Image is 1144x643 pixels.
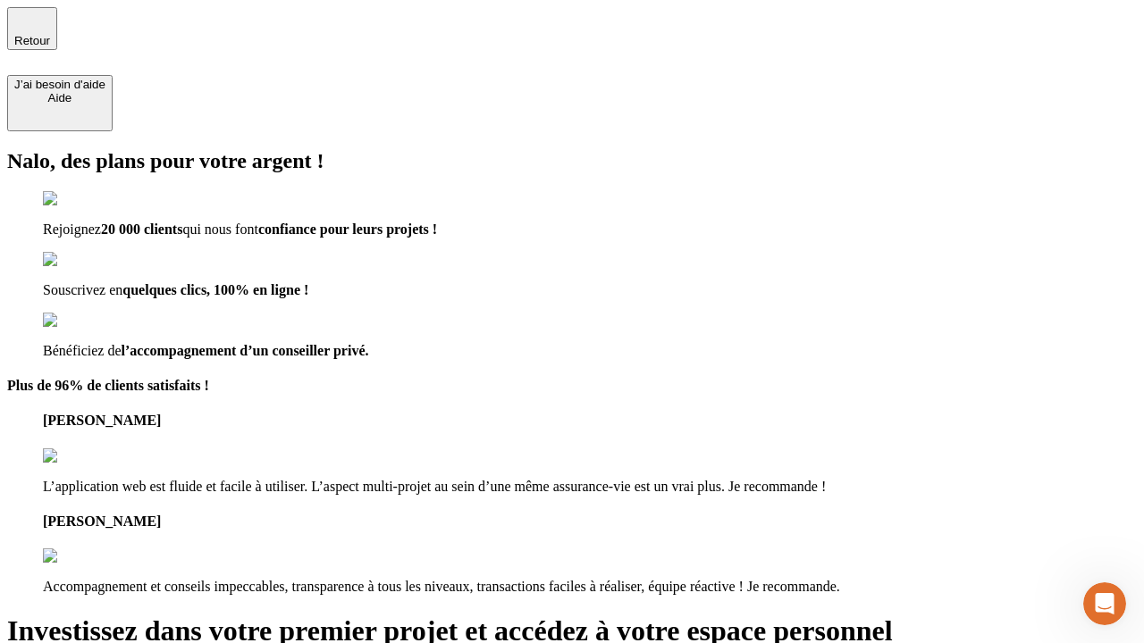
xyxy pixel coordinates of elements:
span: quelques clics, 100% en ligne ! [122,282,308,297]
p: L’application web est fluide et facile à utiliser. L’aspect multi-projet au sein d’une même assur... [43,479,1137,495]
span: Rejoignez [43,221,101,237]
img: reviews stars [43,448,131,464]
h4: [PERSON_NAME] [43,413,1137,429]
h4: Plus de 96% de clients satisfaits ! [7,378,1137,394]
div: Aide [14,91,105,104]
div: J’ai besoin d'aide [14,78,105,91]
button: Retour [7,7,57,50]
iframe: Intercom live chat [1083,582,1126,625]
span: qui nous font [182,221,257,237]
p: Accompagnement et conseils impeccables, transparence à tous les niveaux, transactions faciles à r... [43,579,1137,595]
span: 20 000 clients [101,221,183,237]
span: Souscrivez en [43,282,122,297]
img: reviews stars [43,548,131,564]
img: checkmark [43,191,120,207]
button: J’ai besoin d'aideAide [7,75,113,131]
img: checkmark [43,313,120,329]
h4: [PERSON_NAME] [43,514,1137,530]
img: checkmark [43,252,120,268]
span: Bénéficiez de [43,343,122,358]
span: l’accompagnement d’un conseiller privé. [122,343,369,358]
span: confiance pour leurs projets ! [258,221,437,237]
span: Retour [14,34,50,47]
h2: Nalo, des plans pour votre argent ! [7,149,1137,173]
